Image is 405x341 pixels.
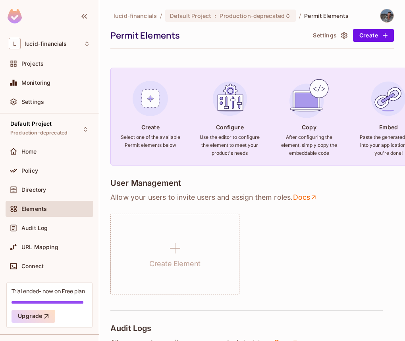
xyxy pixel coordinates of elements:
p: Allow your users to invite users and assign them roles . [110,193,394,202]
img: Copy Element [287,77,330,120]
h4: Embed [379,123,398,131]
img: Configure Element [208,77,251,120]
span: the active workspace [114,12,157,19]
span: Projects [21,60,44,67]
span: Elements [21,206,47,212]
h4: Audit Logs [110,323,152,333]
h6: Select one of the available Permit elements below [120,133,181,149]
span: Connect [21,263,44,269]
h1: Create Element [149,258,201,270]
h4: Create [141,123,160,131]
span: Policy [21,168,38,174]
span: URL Mapping [21,244,58,250]
div: Trial ended- now on Free plan [12,287,85,295]
span: : [214,13,217,19]
h6: Use the editor to configure the element to meet your product's needs [200,133,260,157]
span: Home [21,148,37,155]
button: Settings [310,29,349,42]
h4: Copy [302,123,316,131]
span: Directory [21,187,46,193]
span: Production-deprecated [10,130,67,136]
img: Alon Boshi [380,9,393,22]
div: Permit Elements [110,29,306,41]
span: Permit Elements [304,12,349,19]
img: Create Element [129,77,172,120]
button: Upgrade [12,310,55,323]
h6: After configuring the element, simply copy the embeddable code [279,133,339,157]
span: Monitoring [21,80,51,86]
span: Default Project [10,121,52,127]
img: SReyMgAAAABJRU5ErkJggg== [8,9,22,23]
h4: Configure [216,123,244,131]
li: / [160,12,162,19]
span: L [9,38,21,49]
span: Workspace: lucid-financials [25,41,67,47]
a: Docs [293,193,318,202]
li: / [299,12,301,19]
span: Default Project [170,12,211,19]
button: Create [353,29,394,42]
span: Production-deprecated [220,12,285,19]
h4: User Management [110,178,181,188]
span: Audit Log [21,225,48,231]
span: Settings [21,99,44,105]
